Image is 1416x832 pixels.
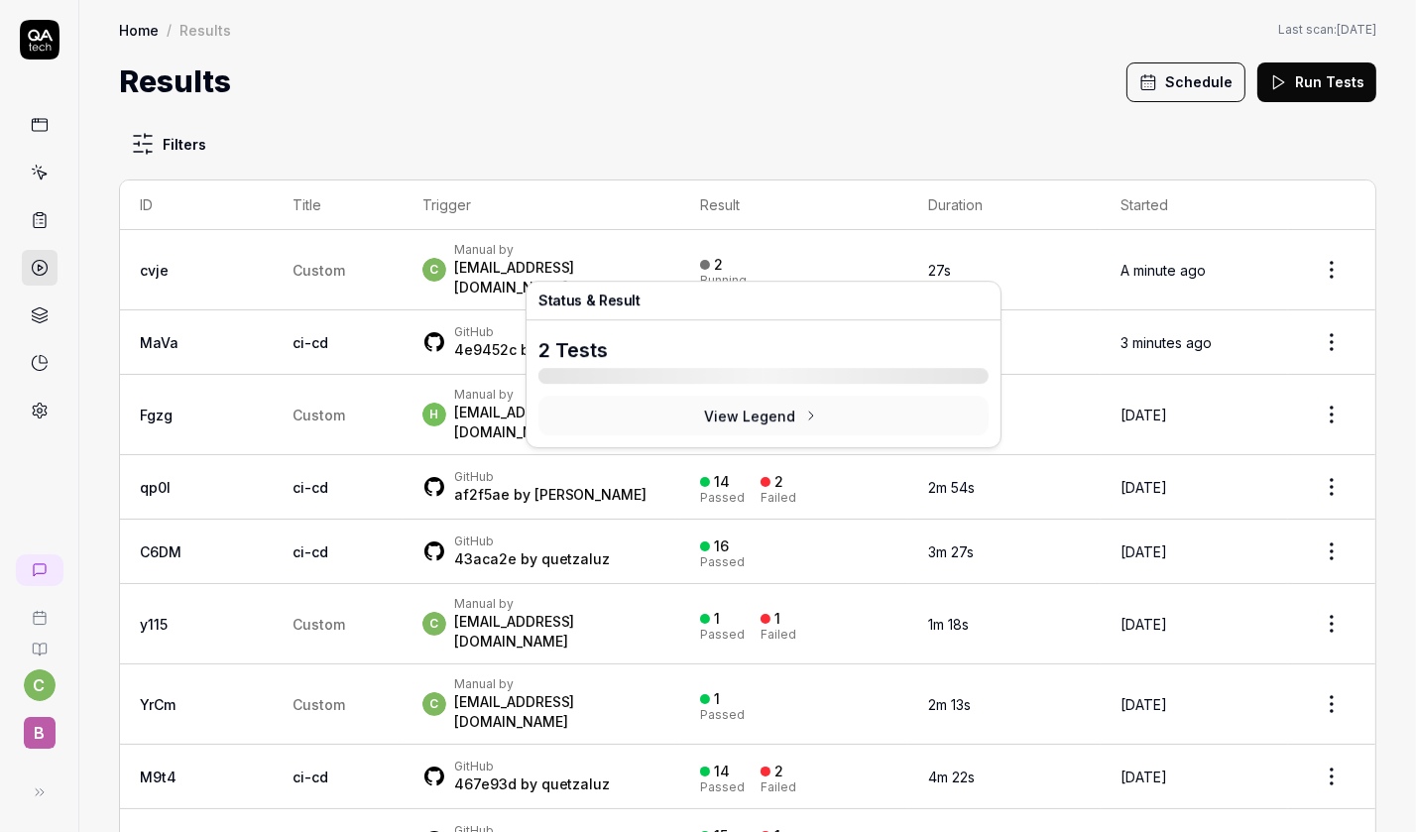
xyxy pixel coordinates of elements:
[928,616,969,633] time: 1m 18s
[928,543,974,560] time: 3m 27s
[273,180,403,230] th: Title
[714,763,730,780] div: 14
[454,258,660,297] div: [EMAIL_ADDRESS][DOMAIN_NAME]
[140,696,176,713] a: YrCm
[454,485,648,505] div: by
[293,543,328,560] a: ci-cd
[454,242,660,258] div: Manual by
[454,403,660,442] div: [EMAIL_ADDRESS][DOMAIN_NAME]
[8,701,70,753] button: B
[714,690,720,708] div: 1
[761,629,796,641] div: Failed
[714,610,720,628] div: 1
[1101,180,1288,230] th: Started
[454,469,648,485] div: GitHub
[538,294,989,307] h4: Status & Result
[120,180,273,230] th: ID
[1121,334,1212,351] time: 3 minutes ago
[119,59,231,104] h1: Results
[928,769,975,785] time: 4m 22s
[774,763,783,780] div: 2
[8,594,70,626] a: Book a call with us
[403,180,680,230] th: Trigger
[700,629,745,641] div: Passed
[1257,62,1376,102] button: Run Tests
[293,696,345,713] span: Custom
[140,334,178,351] a: MaVa
[454,486,510,503] a: af2f5ae
[1121,262,1206,279] time: A minute ago
[761,781,796,793] div: Failed
[140,769,177,785] a: M9t4
[454,534,611,549] div: GitHub
[119,20,159,40] a: Home
[761,492,796,504] div: Failed
[8,626,70,657] a: Documentation
[1126,62,1245,102] button: Schedule
[140,479,171,496] a: qp0I
[680,180,908,230] th: Result
[293,262,345,279] span: Custom
[454,550,517,567] a: 43aca2e
[774,473,783,491] div: 2
[534,486,648,503] a: [PERSON_NAME]
[1121,479,1167,496] time: [DATE]
[24,717,56,749] span: B
[454,676,660,692] div: Manual by
[454,774,611,794] div: by
[454,341,517,358] a: 4e9452c
[714,256,723,274] div: 2
[24,669,56,701] button: c
[422,692,446,716] span: c
[140,262,169,279] a: cvje
[1121,543,1167,560] time: [DATE]
[454,759,611,774] div: GitHub
[928,479,975,496] time: 2m 54s
[1278,21,1376,39] button: Last scan:[DATE]
[140,407,173,423] a: Fgzg
[422,612,446,636] span: c
[1337,22,1376,37] time: [DATE]
[928,262,951,279] time: 27s
[538,338,608,362] span: 2 Tests
[167,20,172,40] div: /
[454,549,611,569] div: by
[293,769,328,785] a: ci-cd
[1121,407,1167,423] time: [DATE]
[454,596,660,612] div: Manual by
[16,554,63,586] a: New conversation
[454,692,660,732] div: [EMAIL_ADDRESS][DOMAIN_NAME]
[140,543,181,560] a: C6DM
[119,124,218,164] button: Filters
[422,403,446,426] span: h
[422,258,446,282] span: c
[700,492,745,504] div: Passed
[700,275,747,287] div: Running
[1121,696,1167,713] time: [DATE]
[293,479,328,496] a: ci-cd
[700,781,745,793] div: Passed
[1121,769,1167,785] time: [DATE]
[454,775,517,792] a: 467e93d
[541,775,611,792] a: quetzaluz
[454,387,660,403] div: Manual by
[1278,21,1376,39] span: Last scan:
[774,610,780,628] div: 1
[454,324,611,340] div: GitHub
[908,180,1101,230] th: Duration
[1121,616,1167,633] time: [DATE]
[541,550,611,567] a: quetzaluz
[700,709,745,721] div: Passed
[928,696,971,713] time: 2m 13s
[293,407,345,423] span: Custom
[293,616,345,633] span: Custom
[293,334,328,351] a: ci-cd
[179,20,231,40] div: Results
[454,612,660,652] div: [EMAIL_ADDRESS][DOMAIN_NAME]
[454,340,611,360] div: by
[700,556,745,568] div: Passed
[538,396,989,435] button: View Legend
[714,473,730,491] div: 14
[140,616,168,633] a: y115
